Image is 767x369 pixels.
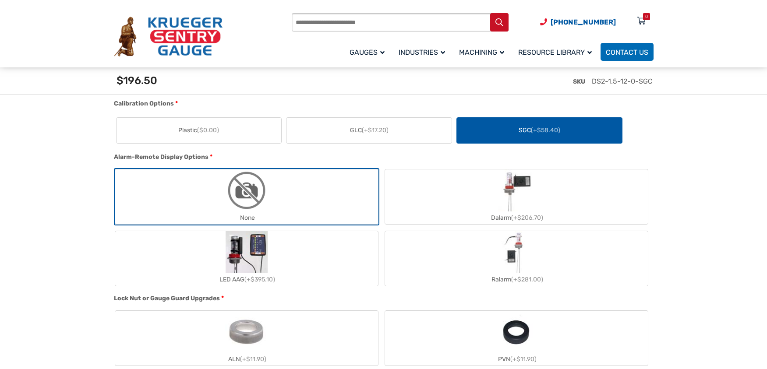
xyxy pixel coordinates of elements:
abbr: required [175,99,178,108]
span: SKU [573,78,585,85]
span: ($0.00) [197,127,219,134]
div: 0 [645,13,648,20]
div: PVN [385,353,648,365]
label: Dalarm [385,169,648,224]
span: DS2-1.5-12-0-SGC [592,77,653,85]
abbr: required [221,294,224,303]
span: (+$17.20) [362,127,389,134]
span: Calibration Options [114,100,174,107]
a: Machining [454,42,513,62]
a: Contact Us [601,43,654,61]
span: (+$395.10) [244,276,275,283]
span: Plastic [178,126,219,135]
span: Lock Nut or Gauge Guard Upgrades [114,295,220,302]
span: Industries [399,48,445,56]
span: Contact Us [606,48,648,56]
span: Alarm-Remote Display Options [114,153,209,161]
div: ALN [115,353,378,365]
a: Gauges [344,42,393,62]
span: [PHONE_NUMBER] [551,18,616,26]
a: Phone Number (920) 434-8860 [540,17,616,28]
span: Gauges [350,48,385,56]
span: (+$206.70) [511,214,543,221]
label: None [115,169,378,224]
span: (+$281.00) [511,276,543,283]
label: LED AAG [115,231,378,286]
span: GLC [350,126,389,135]
div: None [115,211,378,224]
a: Resource Library [513,42,601,62]
span: (+$58.40) [531,127,560,134]
div: Ralarm [385,273,648,286]
div: LED AAG [115,273,378,286]
label: ALN [115,311,378,365]
abbr: required [210,152,212,162]
a: Industries [393,42,454,62]
span: (+$11.90) [510,355,537,363]
span: SGC [519,126,560,135]
span: Machining [459,48,504,56]
label: Ralarm [385,231,648,286]
img: Krueger Sentry Gauge [114,17,223,57]
div: Dalarm [385,211,648,224]
span: (+$11.90) [240,355,266,363]
label: PVN [385,311,648,365]
span: Resource Library [518,48,592,56]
